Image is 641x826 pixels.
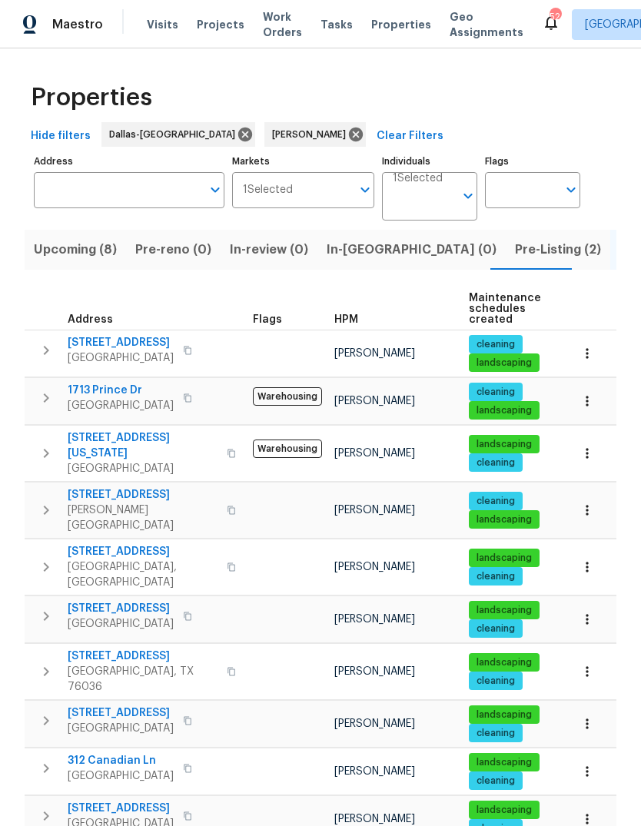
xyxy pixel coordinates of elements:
[264,122,366,147] div: [PERSON_NAME]
[334,666,415,677] span: [PERSON_NAME]
[68,335,174,350] span: [STREET_ADDRESS]
[334,814,415,824] span: [PERSON_NAME]
[320,19,353,30] span: Tasks
[470,552,538,565] span: landscaping
[272,127,352,142] span: [PERSON_NAME]
[469,293,541,325] span: Maintenance schedules created
[334,718,415,729] span: [PERSON_NAME]
[34,157,224,166] label: Address
[31,127,91,146] span: Hide filters
[470,756,538,769] span: landscaping
[393,172,443,185] span: 1 Selected
[68,616,174,632] span: [GEOGRAPHIC_DATA]
[470,438,538,451] span: landscaping
[68,559,218,590] span: [GEOGRAPHIC_DATA], [GEOGRAPHIC_DATA]
[334,348,415,359] span: [PERSON_NAME]
[485,157,580,166] label: Flags
[334,396,415,406] span: [PERSON_NAME]
[68,801,174,816] span: [STREET_ADDRESS]
[68,350,174,366] span: [GEOGRAPHIC_DATA]
[68,721,174,736] span: [GEOGRAPHIC_DATA]
[457,185,479,207] button: Open
[230,239,308,260] span: In-review (0)
[68,601,174,616] span: [STREET_ADDRESS]
[253,440,322,458] span: Warehousing
[334,314,358,325] span: HPM
[470,622,521,635] span: cleaning
[470,570,521,583] span: cleaning
[470,804,538,817] span: landscaping
[68,461,218,476] span: [GEOGRAPHIC_DATA]
[550,9,560,25] div: 52
[382,157,477,166] label: Individuals
[68,398,174,413] span: [GEOGRAPHIC_DATA]
[253,387,322,406] span: Warehousing
[470,338,521,351] span: cleaning
[515,239,601,260] span: Pre-Listing (2)
[560,179,582,201] button: Open
[68,430,218,461] span: [STREET_ADDRESS][US_STATE]
[68,383,174,398] span: 1713 Prince Dr
[204,179,226,201] button: Open
[334,505,415,516] span: [PERSON_NAME]
[327,239,497,260] span: In-[GEOGRAPHIC_DATA] (0)
[68,705,174,721] span: [STREET_ADDRESS]
[68,487,218,503] span: [STREET_ADDRESS]
[25,122,97,151] button: Hide filters
[470,727,521,740] span: cleaning
[197,17,244,32] span: Projects
[470,708,538,722] span: landscaping
[68,503,218,533] span: [PERSON_NAME][GEOGRAPHIC_DATA]
[334,562,415,572] span: [PERSON_NAME]
[68,544,218,559] span: [STREET_ADDRESS]
[68,664,218,695] span: [GEOGRAPHIC_DATA], TX 76036
[101,122,255,147] div: Dallas-[GEOGRAPHIC_DATA]
[354,179,376,201] button: Open
[470,456,521,469] span: cleaning
[470,513,538,526] span: landscaping
[470,775,521,788] span: cleaning
[52,17,103,32] span: Maestro
[470,495,521,508] span: cleaning
[470,386,521,399] span: cleaning
[263,9,302,40] span: Work Orders
[370,122,450,151] button: Clear Filters
[68,753,174,768] span: 312 Canadian Ln
[34,239,117,260] span: Upcoming (8)
[371,17,431,32] span: Properties
[450,9,523,40] span: Geo Assignments
[334,448,415,459] span: [PERSON_NAME]
[470,404,538,417] span: landscaping
[68,649,218,664] span: [STREET_ADDRESS]
[377,127,443,146] span: Clear Filters
[232,157,375,166] label: Markets
[68,768,174,784] span: [GEOGRAPHIC_DATA]
[470,357,538,370] span: landscaping
[470,604,538,617] span: landscaping
[470,675,521,688] span: cleaning
[109,127,241,142] span: Dallas-[GEOGRAPHIC_DATA]
[253,314,282,325] span: Flags
[334,614,415,625] span: [PERSON_NAME]
[135,239,211,260] span: Pre-reno (0)
[147,17,178,32] span: Visits
[68,314,113,325] span: Address
[31,90,152,105] span: Properties
[334,766,415,777] span: [PERSON_NAME]
[243,184,293,197] span: 1 Selected
[470,656,538,669] span: landscaping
